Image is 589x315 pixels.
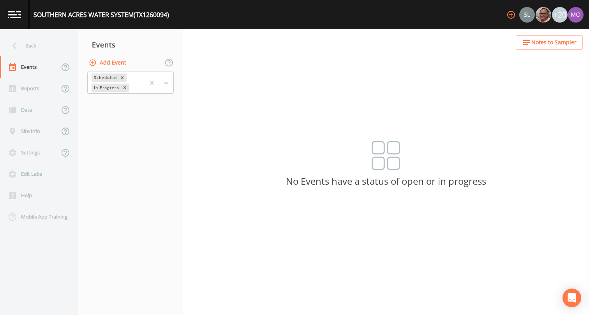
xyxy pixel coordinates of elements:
[552,7,568,23] div: +20
[92,84,120,92] div: In Progress
[34,10,169,19] div: SOUTHERN ACRES WATER SYSTEM (TX1260094)
[118,73,127,82] div: Remove Scheduled
[78,35,183,54] div: Events
[120,84,129,92] div: Remove In Progress
[183,178,589,185] p: No Events have a status of open or in progress
[8,11,21,18] img: logo
[516,35,583,50] button: Notes to Sampler
[519,7,535,23] div: Sloan Rigamonti
[92,73,118,82] div: Scheduled
[568,7,584,23] img: 4e251478aba98ce068fb7eae8f78b90c
[531,38,577,47] span: Notes to Sampler
[535,7,552,23] div: Mike Franklin
[87,56,129,70] button: Add Event
[563,289,581,307] div: Open Intercom Messenger
[519,7,535,23] img: 0d5b2d5fd6ef1337b72e1b2735c28582
[372,141,400,170] img: svg%3e
[536,7,551,23] img: e2d790fa78825a4bb76dcb6ab311d44c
